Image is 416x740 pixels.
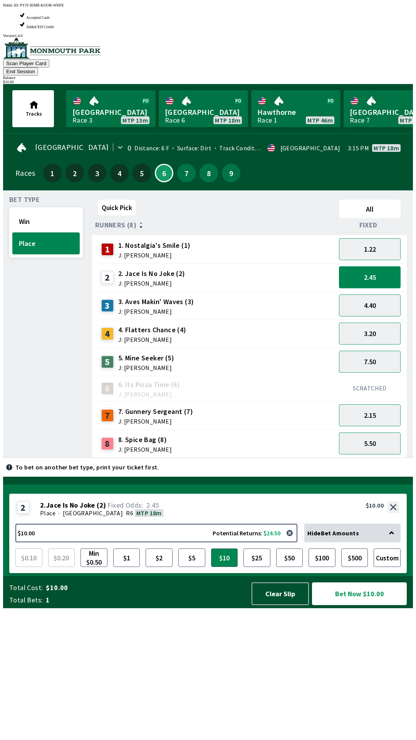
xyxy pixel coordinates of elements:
span: $25 [245,550,268,565]
div: Race 3 [72,117,92,123]
button: 7.50 [339,351,401,373]
div: 5 [101,356,114,368]
button: 5.50 [339,432,401,454]
button: 2.15 [339,404,401,426]
span: Place [40,509,55,517]
button: $50 [276,548,303,567]
div: 2 [101,271,114,284]
button: 2 [65,164,84,182]
span: 2.15 [364,411,376,420]
span: [GEOGRAPHIC_DATA] [35,144,109,150]
span: 6 [158,171,171,175]
div: 2 [17,501,29,514]
button: 4 [110,164,129,182]
span: Place [19,239,73,248]
span: Fixed [359,222,377,228]
button: 7 [177,164,196,182]
div: Race 1 [257,117,277,123]
button: Quick Pick [98,200,136,215]
span: 5.50 [364,439,376,448]
span: Surface: Dirt [169,144,211,152]
span: 9 [224,170,238,176]
button: 8 [200,164,218,182]
button: End Session [3,67,38,76]
span: [GEOGRAPHIC_DATA] [165,107,242,117]
button: 3 [88,164,106,182]
span: 2 . [40,501,46,509]
span: $50 [278,550,301,565]
span: Win [19,217,73,226]
p: To bet on another bet type, print your ticket first. [15,464,159,470]
span: 3 [90,170,104,176]
button: 1 [43,164,62,182]
span: Hide Bet Amounts [307,529,359,537]
span: J: [PERSON_NAME] [118,308,194,314]
button: $5 [178,548,205,567]
button: Custom [374,548,401,567]
span: 3. Aves Makin' Waves (3) [118,297,194,307]
button: Place [12,232,80,254]
button: Bet Now $10.00 [312,582,407,605]
span: Added $10 Credit [26,25,54,29]
div: Race 6 [165,117,185,123]
span: 8. Spice Bag (8) [118,435,172,445]
span: 6. Its Pizza Time (6) [118,380,180,390]
div: Balance [3,76,413,80]
span: J: [PERSON_NAME] [118,418,193,424]
span: $100 [310,550,334,565]
span: 1 [45,170,60,176]
a: HawthorneRace 1MTP 46m [251,90,341,127]
span: 1. Nostalgia's Smile (1) [118,240,191,251]
button: All [339,200,401,218]
button: 3.20 [339,323,401,345]
span: Jace Is No Joke [46,501,95,509]
div: Race 7 [350,117,370,123]
button: $100 [309,548,335,567]
span: $500 [343,550,366,565]
span: 2.45 [364,273,376,282]
div: [GEOGRAPHIC_DATA] [280,145,341,151]
button: $500 [341,548,368,567]
span: 2 [67,170,82,176]
span: PYJT-JEMR-KOOR-WHFE [20,3,64,7]
button: $2 [146,548,173,567]
div: $10.00 [366,501,384,509]
span: MTP 18m [136,509,162,517]
span: 1 [46,595,244,605]
button: $10 [211,548,238,567]
button: 1.22 [339,238,401,260]
span: Runners (8) [95,222,136,228]
div: 3 [101,299,114,312]
span: $1 [115,550,138,565]
div: Fixed [336,221,404,229]
span: Tracks [26,110,42,117]
button: $10.00Potential Returns: $24.50 [15,524,297,542]
span: Min $0.50 [82,550,106,565]
span: 7. Gunnery Sergeant (7) [118,407,193,417]
span: 1.22 [364,245,376,254]
span: 3:15 PM [348,145,369,151]
span: J: [PERSON_NAME] [118,280,185,286]
span: J: [PERSON_NAME] [118,391,180,397]
button: 5 [133,164,151,182]
span: MTP 46m [307,117,333,123]
span: [GEOGRAPHIC_DATA] [72,107,149,117]
span: Total Cost: [9,583,43,592]
span: $10 [213,550,236,565]
button: Clear Slip [252,582,309,605]
div: 4 [101,328,114,340]
span: Hawthorne [257,107,334,117]
span: 2. Jace Is No Joke (2) [118,269,185,279]
span: Clear Slip [258,589,302,598]
span: Bet Type [9,197,40,203]
a: [GEOGRAPHIC_DATA]Race 6MTP 18m [159,90,248,127]
button: 6 [155,164,173,182]
div: $ 10.00 [3,80,413,84]
button: 9 [222,164,240,182]
span: R6 [126,509,133,517]
button: 2.45 [339,266,401,288]
span: 3.20 [364,329,376,338]
div: 7 [101,409,114,422]
div: 0 [127,145,131,151]
a: [GEOGRAPHIC_DATA]Race 3MTP 13m [66,90,156,127]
